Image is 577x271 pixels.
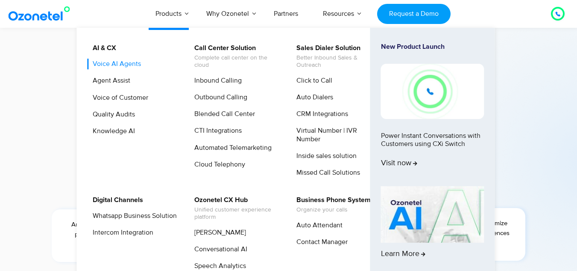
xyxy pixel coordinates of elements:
a: Request a Demo [377,4,450,24]
a: Outbound Calling [189,92,249,103]
a: Inside sales solution [291,151,358,161]
a: Quality Audits [87,109,136,120]
a: Missed Call Solutions [291,167,361,178]
img: New-Project-17.png [381,64,484,119]
a: Click to Call [291,75,334,86]
a: Auto Dialers [291,92,334,103]
a: Virtual Number | IVR Number [291,125,382,144]
a: Knowledge AI [87,126,136,137]
a: Intercom Integration [87,227,155,238]
a: [PERSON_NAME] [189,227,247,238]
a: Digital Channels [87,195,144,205]
a: Contact Manager [291,237,349,247]
a: Whatsapp Business Solution [87,211,178,221]
a: Conversational AI [189,244,249,255]
a: Blended Call Center [189,109,256,119]
div: Drive Cohesive Experiences Across the Entire Customer Lifecycle [30,39,547,69]
a: Business Phone SystemOrganize your calls [291,195,372,215]
a: CTI Integrations [189,125,243,136]
div: For Marketing [43,128,184,134]
span: Unified customer experience platform [194,206,278,221]
a: Ozonetel CX HubUnified customer experience platform [189,195,280,222]
div: CXi Reach [43,116,184,126]
a: CRM Integrations [291,109,349,119]
a: Sales Dialer SolutionBetter Inbound Sales & Outreach [291,43,382,70]
a: Voice of Customer [87,92,149,103]
a: Agent Assist [87,75,132,86]
p: Amplify your reach with hyper-personalized, cross-channel marketing campaigns. [56,220,171,249]
a: AI & CX [87,43,117,54]
span: Organize your calls [296,206,371,214]
a: Automated Telemarketing [189,143,273,153]
a: Voice AI Agents [87,59,142,69]
span: Complete call center on the cloud [194,54,278,69]
img: AI [381,186,484,243]
span: Visit now [381,159,417,168]
a: Call Center SolutionComplete call center on the cloud [189,43,280,70]
a: Inbound Calling [189,75,243,86]
a: Auto Attendant [291,220,344,231]
a: New Product LaunchPower Instant Conversations with Customers using CXi SwitchVisit now [381,43,484,183]
a: Cloud Telephony [189,159,246,170]
div: Transform how your teams engage with customers across touchpoints. [30,74,547,81]
span: Better Inbound Sales & Outreach [296,54,381,69]
span: Learn More [381,250,425,259]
